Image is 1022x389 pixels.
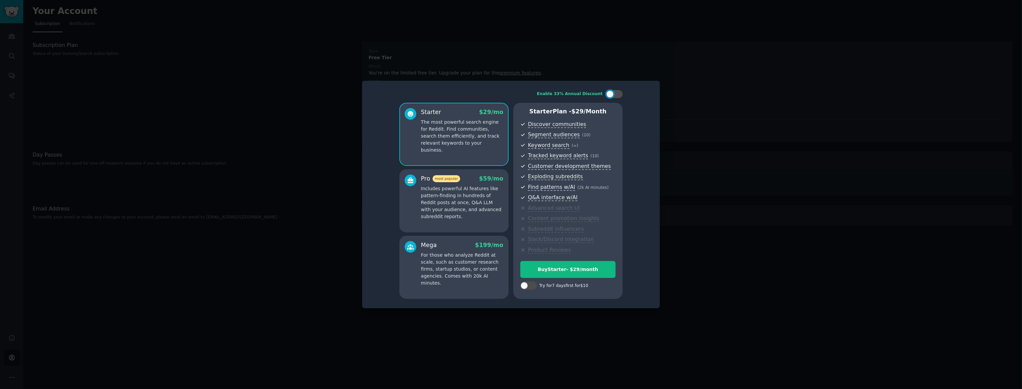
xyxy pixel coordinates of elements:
div: Mega [421,241,437,249]
p: Starter Plan - [520,107,616,116]
div: Enable 33% Annual Discount [537,91,603,97]
span: Product Reviews [528,247,571,254]
div: Pro [421,175,460,183]
button: BuyStarter- $29/month [520,261,616,278]
span: ( 10 ) [582,133,590,137]
span: Customer development themes [528,163,611,170]
span: Advanced search UI [528,205,580,212]
p: For those who analyze Reddit at scale, such as customer research firms, startup studios, or conte... [421,252,503,287]
span: $ 199 /mo [475,242,503,248]
div: Try for 7 days first for $10 [539,283,588,289]
p: Includes powerful AI features like pattern-finding in hundreds of Reddit posts at once, Q&A LLM w... [421,185,503,220]
span: $ 29 /month [571,108,607,115]
span: Content promotion insights [528,215,599,222]
span: Slack/Discord integration [528,236,594,243]
span: Exploding subreddits [528,173,583,180]
span: Q&A interface w/AI [528,194,577,201]
span: most popular [433,175,460,182]
p: The most powerful search engine for Reddit. Find communities, search them efficiently, and track ... [421,119,503,154]
span: ( 2k AI minutes ) [577,185,609,190]
div: Starter [421,108,441,116]
span: Keyword search [528,142,569,149]
span: $ 29 /mo [479,109,503,115]
span: Tracked keyword alerts [528,152,588,159]
span: Discover communities [528,121,586,128]
span: Subreddit influencers [528,226,584,233]
span: ( 10 ) [590,154,599,158]
span: $ 59 /mo [479,175,503,182]
span: Segment audiences [528,131,580,138]
span: ( ∞ ) [572,143,578,148]
div: Buy Starter - $ 29 /month [521,266,615,273]
span: Find patterns w/AI [528,184,575,191]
